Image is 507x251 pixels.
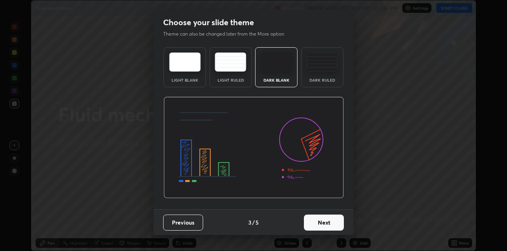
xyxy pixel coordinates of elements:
div: Dark Blank [260,78,292,82]
div: Dark Ruled [306,78,338,82]
h4: 3 [248,218,252,227]
img: darkTheme.f0cc69e5.svg [261,52,292,72]
button: Next [304,215,344,231]
img: lightRuledTheme.5fabf969.svg [215,52,246,72]
h4: 5 [255,218,259,227]
div: Light Ruled [215,78,247,82]
div: Light Blank [169,78,201,82]
h4: / [252,218,255,227]
img: darkRuledTheme.de295e13.svg [306,52,338,72]
img: darkThemeBanner.d06ce4a2.svg [164,97,344,199]
h2: Choose your slide theme [163,17,254,28]
p: Theme can also be changed later from the More option [163,30,293,38]
button: Previous [163,215,203,231]
img: lightTheme.e5ed3b09.svg [169,52,201,72]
